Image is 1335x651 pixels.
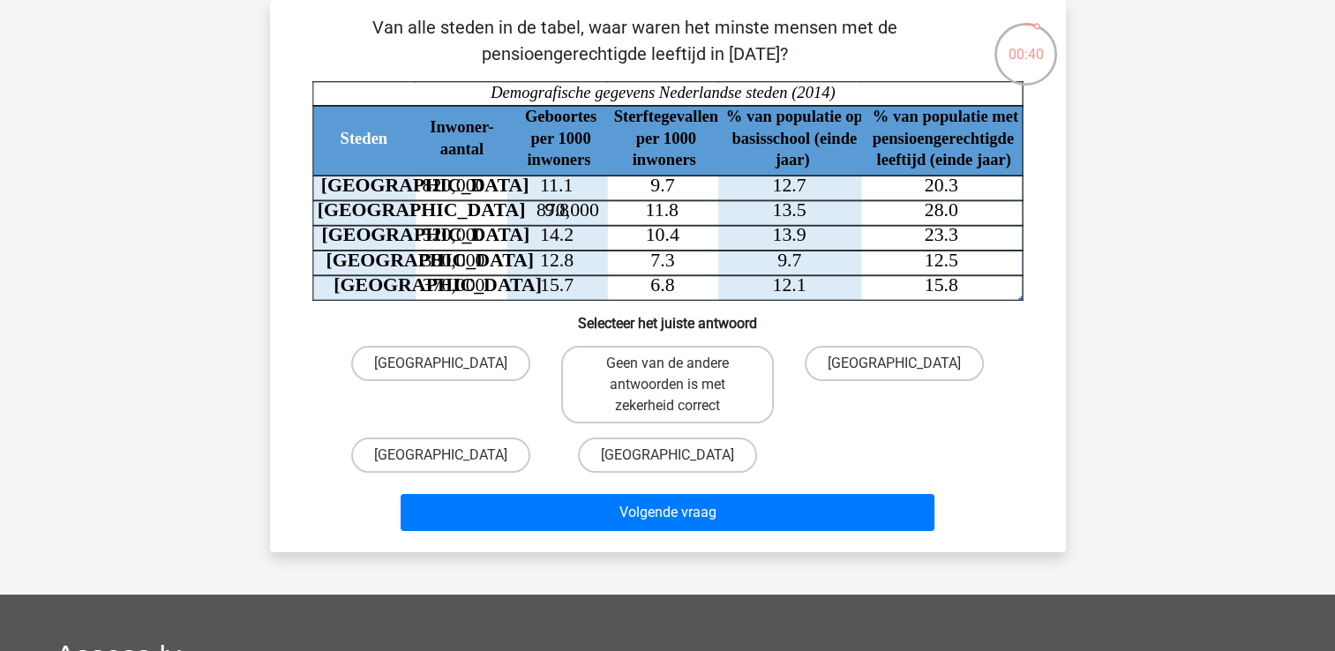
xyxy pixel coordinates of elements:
[539,175,572,196] tspan: 11.1
[490,83,835,102] tspan: Demografische gegevens Nederlandse steden (2014)
[422,250,484,271] tspan: 380,000
[731,129,857,148] tspan: basisschool (einde
[924,199,957,221] tspan: 28.0
[401,494,934,531] button: Volgende vraag
[524,107,596,125] tspan: Geboortes
[993,21,1059,65] div: 00:40
[774,150,809,169] tspan: jaar)
[430,118,493,137] tspan: Inwoner-
[561,346,774,423] label: Geen van de andere antwoorden is met zekerheid correct
[527,150,590,168] tspan: inwoners
[320,175,529,196] tspan: [GEOGRAPHIC_DATA]
[578,438,757,473] label: [GEOGRAPHIC_DATA]
[924,274,957,296] tspan: 15.8
[539,250,573,271] tspan: 12.8
[422,224,484,245] tspan: 520,000
[298,14,971,67] p: Van alle steden in de tabel, waar waren het minste mensen met de pensioengerechtigde leeftijd in ...
[872,107,1018,125] tspan: % van populatie met
[805,346,984,381] label: [GEOGRAPHIC_DATA]
[632,150,695,168] tspan: inwoners
[650,274,674,296] tspan: 6.8
[924,224,957,245] tspan: 23.3
[872,129,1013,147] tspan: pensioengerechtigde
[298,301,1038,332] h6: Selecteer het juiste antwoord
[326,250,534,271] tspan: [GEOGRAPHIC_DATA]
[645,224,679,245] tspan: 10.4
[439,139,483,158] tspan: aantal
[539,274,573,296] tspan: 15.7
[635,129,695,147] tspan: per 1000
[422,274,484,296] tspan: 370,000
[772,175,806,196] tspan: 12.7
[340,129,387,147] tspan: Steden
[351,346,530,381] label: [GEOGRAPHIC_DATA]
[422,175,484,196] tspan: 820,000
[613,107,718,125] tspan: Sterftegevallen
[321,224,529,245] tspan: [GEOGRAPHIC_DATA]
[924,175,957,196] tspan: 20.3
[650,175,674,196] tspan: 9.7
[334,274,542,296] tspan: [GEOGRAPHIC_DATA]
[536,199,598,221] tspan: 870,000
[539,224,573,245] tspan: 14.2
[650,250,674,271] tspan: 7.3
[876,150,1010,169] tspan: leeftijd (einde jaar)
[530,129,590,147] tspan: per 1000
[317,199,525,221] tspan: [GEOGRAPHIC_DATA]
[725,107,862,125] tspan: % van populatie op
[777,250,801,271] tspan: 9.7
[772,199,806,221] tspan: 13.5
[772,274,806,296] tspan: 12.1
[351,438,530,473] label: [GEOGRAPHIC_DATA]
[544,199,568,221] tspan: 9.8
[772,224,806,245] tspan: 13.9
[645,199,678,221] tspan: 11.8
[924,250,957,271] tspan: 12.5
